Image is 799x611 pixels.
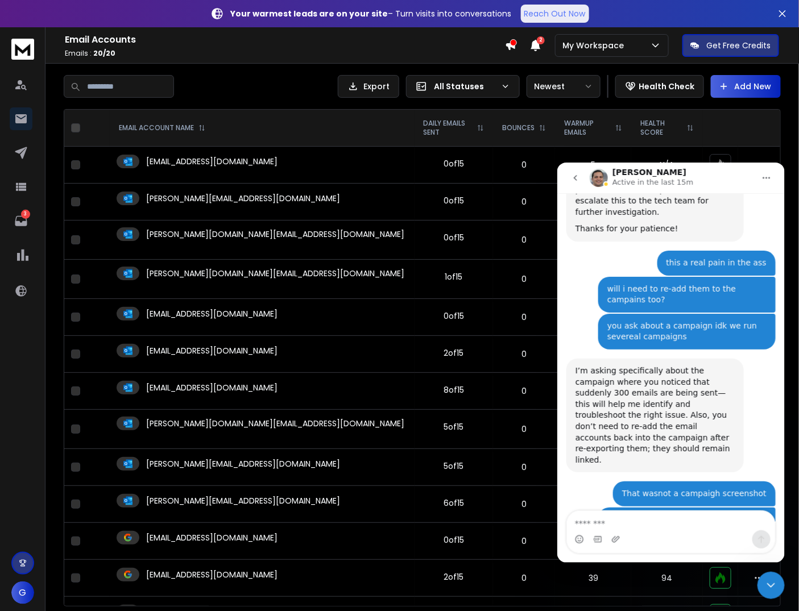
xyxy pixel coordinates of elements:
p: 0 [500,535,548,547]
div: 5 of 15 [444,421,464,433]
div: 0 of 15 [444,232,464,243]
button: Get Free Credits [682,34,779,57]
div: 1 of 15 [445,271,463,282]
p: 0 [500,348,548,360]
td: 94 [631,560,703,597]
p: 0 [500,273,548,285]
img: logo [11,39,34,60]
p: [EMAIL_ADDRESS][DOMAIN_NAME] [146,345,278,356]
td: 50 [555,523,631,560]
button: Health Check [615,75,704,98]
span: 2 [537,36,545,44]
p: DAILY EMAILS SENT [424,119,473,137]
td: 50 [555,260,631,299]
td: 71 [555,336,631,373]
p: 0 [500,311,548,323]
td: 42 [555,184,631,221]
td: 52 [555,449,631,486]
strong: Your warmest leads are on your site [231,8,388,19]
button: Export [338,75,399,98]
button: Add New [711,75,781,98]
a: 3 [10,210,32,232]
div: 6 of 15 [444,497,464,509]
div: 0 of 15 [444,158,464,169]
p: 0 [500,234,548,246]
p: Emails : [65,49,505,58]
div: EMAIL ACCOUNT NAME [119,123,205,132]
p: Reach Out Now [524,8,586,19]
p: Get Free Credits [706,40,771,51]
div: 0 of 15 [444,534,464,546]
p: All Statuses [434,81,496,92]
p: 0 [500,159,548,171]
td: 39 [555,560,631,597]
p: Health Check [639,81,694,92]
td: 84 [555,299,631,336]
button: G [11,581,34,604]
td: 5 [555,147,631,184]
p: – Turn visits into conversations [231,8,512,19]
p: 0 [500,423,548,435]
td: 43 [555,486,631,523]
p: 3 [21,210,30,219]
div: 2 of 15 [444,571,464,583]
p: 0 [500,462,548,473]
p: HEALTH SCORE [640,119,682,137]
a: Reach Out Now [521,5,589,23]
p: [PERSON_NAME][EMAIL_ADDRESS][DOMAIN_NAME] [146,458,340,469]
p: 0 [500,572,548,584]
p: 0 [500,498,548,510]
div: 2 of 15 [444,347,464,359]
p: [PERSON_NAME][DOMAIN_NAME][EMAIL_ADDRESS][DOMAIN_NAME] [146,418,404,429]
div: 8 of 15 [444,384,464,396]
p: 0 [500,196,548,207]
p: [PERSON_NAME][EMAIL_ADDRESS][DOMAIN_NAME] [146,193,340,204]
p: WARMUP EMAILS [564,119,611,137]
p: [EMAIL_ADDRESS][DOMAIN_NAME] [146,532,278,543]
p: [EMAIL_ADDRESS][DOMAIN_NAME] [146,382,278,393]
span: 20 / 20 [93,48,115,58]
td: 51 [555,410,631,449]
p: My Workspace [562,40,628,51]
h1: Email Accounts [65,33,505,47]
p: [PERSON_NAME][EMAIL_ADDRESS][DOMAIN_NAME] [146,495,340,506]
p: [EMAIL_ADDRESS][DOMAIN_NAME] [146,156,278,167]
p: [EMAIL_ADDRESS][DOMAIN_NAME] [146,569,278,580]
p: N/A [638,159,696,171]
p: [PERSON_NAME][DOMAIN_NAME][EMAIL_ADDRESS][DOMAIN_NAME] [146,228,404,240]
p: 0 [500,385,548,397]
div: 0 of 15 [444,310,464,322]
button: Newest [527,75,601,98]
p: BOUNCES [502,123,535,132]
td: 41 [555,373,631,410]
p: [EMAIL_ADDRESS][DOMAIN_NAME] [146,308,278,319]
iframe: Intercom live chat [757,572,785,599]
p: [PERSON_NAME][DOMAIN_NAME][EMAIL_ADDRESS][DOMAIN_NAME] [146,268,404,279]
